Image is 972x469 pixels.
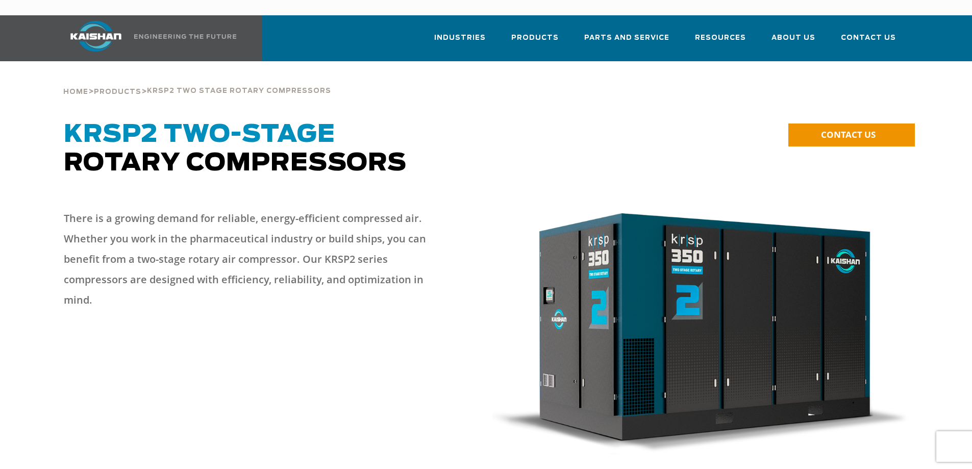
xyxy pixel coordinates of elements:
[821,129,876,140] span: CONTACT US
[94,87,141,96] a: Products
[771,24,815,59] a: About Us
[63,87,88,96] a: Home
[584,24,669,59] a: Parts and Service
[492,213,909,455] img: krsp350
[64,208,445,310] p: There is a growing demand for reliable, energy-efficient compressed air. Whether you work in the ...
[64,122,407,176] span: Rotary Compressors
[771,32,815,44] span: About Us
[58,15,238,61] a: Kaishan USA
[434,24,486,59] a: Industries
[64,122,335,147] span: KRSP2 Two-Stage
[63,61,331,100] div: > >
[134,34,236,39] img: Engineering the future
[841,24,896,59] a: Contact Us
[511,32,559,44] span: Products
[147,88,331,94] span: krsp2 two stage rotary compressors
[788,124,915,146] a: CONTACT US
[434,32,486,44] span: Industries
[94,89,141,95] span: Products
[58,21,134,52] img: kaishan logo
[511,24,559,59] a: Products
[695,24,746,59] a: Resources
[63,89,88,95] span: Home
[584,32,669,44] span: Parts and Service
[695,32,746,44] span: Resources
[841,32,896,44] span: Contact Us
